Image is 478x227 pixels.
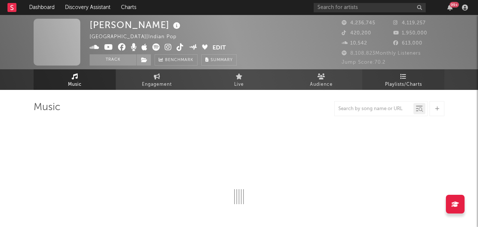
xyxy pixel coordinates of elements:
button: Track [90,54,136,66]
span: 4,236,745 [342,21,375,25]
div: [PERSON_NAME] [90,19,182,31]
a: Benchmark [155,54,198,66]
span: Engagement [142,80,172,89]
button: 99+ [447,4,453,10]
span: 1,950,000 [393,31,427,36]
span: 10,542 [342,41,367,46]
a: Engagement [116,69,198,90]
span: 8,108,823 Monthly Listeners [342,51,421,56]
input: Search by song name or URL [335,106,413,112]
span: Summary [211,58,233,62]
a: Playlists/Charts [362,69,444,90]
span: Live [234,80,244,89]
span: Audience [310,80,333,89]
a: Music [34,69,116,90]
span: 420,200 [342,31,371,36]
span: 613,000 [393,41,422,46]
a: Audience [280,69,362,90]
button: Summary [201,54,237,66]
button: Edit [212,43,226,53]
span: 4,119,257 [393,21,426,25]
span: Jump Score: 70.2 [342,60,385,65]
div: [GEOGRAPHIC_DATA] | Indian Pop [90,33,185,42]
span: Music [68,80,82,89]
a: Live [198,69,280,90]
span: Playlists/Charts [385,80,422,89]
div: 99 + [450,2,459,7]
span: Benchmark [165,56,193,65]
input: Search for artists [314,3,426,12]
